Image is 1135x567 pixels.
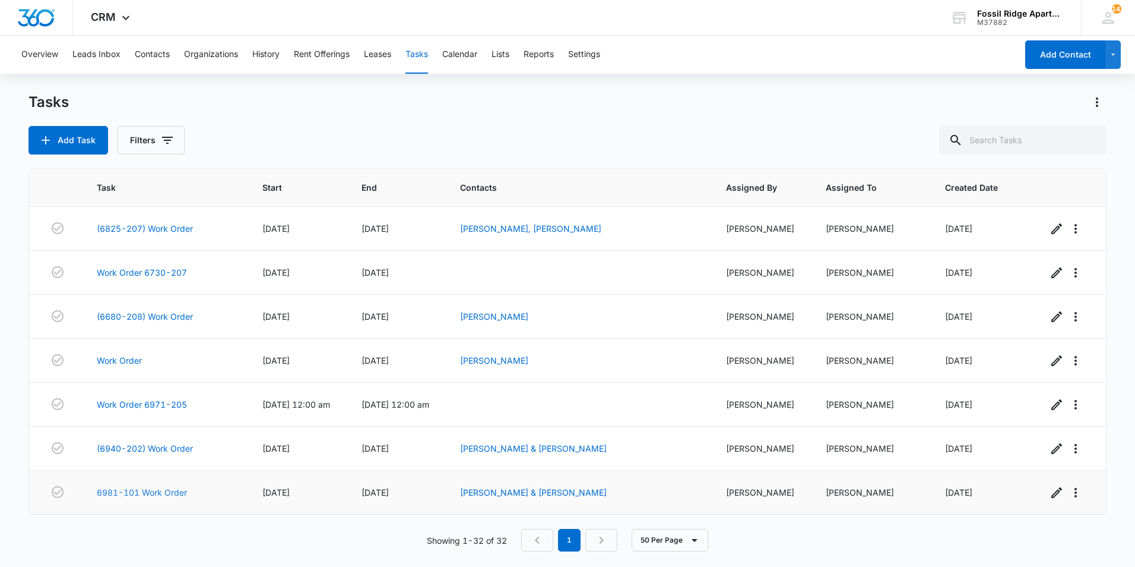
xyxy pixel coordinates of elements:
[726,442,797,455] div: [PERSON_NAME]
[97,266,187,279] a: Work Order 6730-207
[362,487,389,497] span: [DATE]
[362,443,389,453] span: [DATE]
[97,398,187,411] a: Work Order 6971-205
[91,11,116,23] span: CRM
[262,487,290,497] span: [DATE]
[460,443,607,453] a: [PERSON_NAME] & [PERSON_NAME]
[362,181,415,194] span: End
[726,486,797,499] div: [PERSON_NAME]
[945,399,972,409] span: [DATE]
[726,181,780,194] span: Assigned By
[524,36,554,74] button: Reports
[97,222,193,235] a: (6825-207) Work Order
[294,36,350,74] button: Rent Offerings
[28,126,108,155] button: Add Task
[977,9,1064,18] div: account name
[1112,4,1121,14] div: notifications count
[460,223,601,234] a: [PERSON_NAME], [PERSON_NAME]
[97,442,193,455] a: (6940-202) Work Order
[118,126,185,155] button: Filters
[726,222,797,235] div: [PERSON_NAME]
[945,355,972,366] span: [DATE]
[826,442,917,455] div: [PERSON_NAME]
[726,398,797,411] div: [PERSON_NAME]
[262,181,316,194] span: Start
[72,36,121,74] button: Leads Inbox
[945,223,972,234] span: [DATE]
[1088,93,1107,112] button: Actions
[568,36,600,74] button: Settings
[262,443,290,453] span: [DATE]
[442,36,477,74] button: Calendar
[28,93,69,111] h1: Tasks
[97,486,187,499] a: 6981-101 Work Order
[262,311,290,322] span: [DATE]
[362,267,389,278] span: [DATE]
[558,529,581,552] em: 1
[945,443,972,453] span: [DATE]
[977,18,1064,27] div: account id
[1112,4,1121,14] span: 147
[945,181,1001,194] span: Created Date
[97,181,216,194] span: Task
[826,354,917,367] div: [PERSON_NAME]
[362,399,429,409] span: [DATE] 12:00 am
[492,36,509,74] button: Lists
[826,398,917,411] div: [PERSON_NAME]
[521,529,617,552] nav: Pagination
[826,222,917,235] div: [PERSON_NAME]
[362,311,389,322] span: [DATE]
[252,36,280,74] button: History
[460,311,528,322] a: [PERSON_NAME]
[135,36,170,74] button: Contacts
[726,310,797,323] div: [PERSON_NAME]
[362,355,389,366] span: [DATE]
[945,487,972,497] span: [DATE]
[945,311,972,322] span: [DATE]
[726,266,797,279] div: [PERSON_NAME]
[460,355,528,366] a: [PERSON_NAME]
[262,223,290,234] span: [DATE]
[1025,40,1105,69] button: Add Contact
[184,36,238,74] button: Organizations
[262,355,290,366] span: [DATE]
[427,534,507,547] p: Showing 1-32 of 32
[262,399,330,409] span: [DATE] 12:00 am
[21,36,58,74] button: Overview
[97,354,142,367] a: Work Order
[460,181,680,194] span: Contacts
[460,487,607,497] a: [PERSON_NAME] & [PERSON_NAME]
[362,223,389,234] span: [DATE]
[826,181,900,194] span: Assigned To
[405,36,428,74] button: Tasks
[826,486,917,499] div: [PERSON_NAME]
[826,266,917,279] div: [PERSON_NAME]
[939,126,1107,155] input: Search Tasks
[945,267,972,278] span: [DATE]
[262,267,290,278] span: [DATE]
[726,354,797,367] div: [PERSON_NAME]
[364,36,391,74] button: Leases
[97,310,193,323] a: (6680-208) Work Order
[632,529,708,552] button: 50 Per Page
[826,310,917,323] div: [PERSON_NAME]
